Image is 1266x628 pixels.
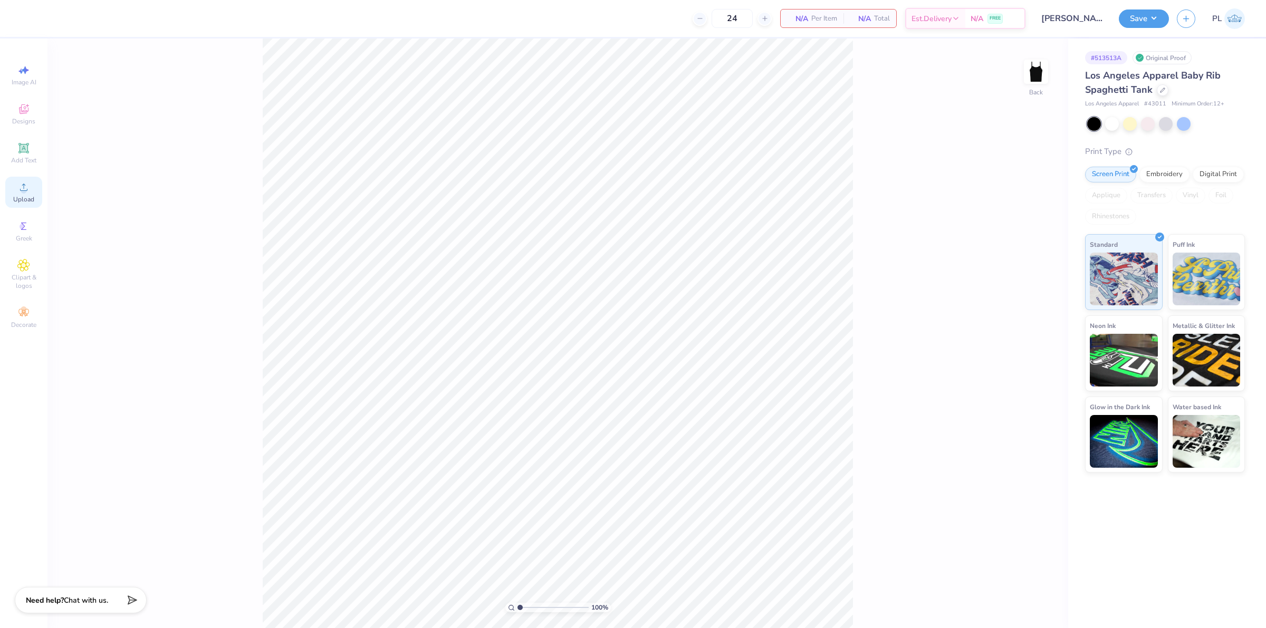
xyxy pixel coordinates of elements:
span: Standard [1090,239,1118,250]
span: Puff Ink [1173,239,1195,250]
img: Pamela Lois Reyes [1224,8,1245,29]
img: Standard [1090,253,1158,305]
input: – – [712,9,753,28]
span: Designs [12,117,35,125]
img: Metallic & Glitter Ink [1173,334,1241,387]
span: Total [874,13,890,24]
a: PL [1212,8,1245,29]
span: Per Item [811,13,837,24]
span: N/A [850,13,871,24]
span: PL [1212,13,1222,25]
span: Minimum Order: 12 + [1172,100,1224,109]
span: Decorate [11,321,36,329]
span: Metallic & Glitter Ink [1173,320,1235,331]
img: Neon Ink [1090,334,1158,387]
span: Chat with us. [64,595,108,605]
div: Screen Print [1085,167,1136,182]
span: FREE [990,15,1001,22]
span: Water based Ink [1173,401,1221,412]
img: Puff Ink [1173,253,1241,305]
input: Untitled Design [1033,8,1111,29]
div: Embroidery [1139,167,1190,182]
img: Back [1025,61,1047,82]
div: # 513513A [1085,51,1127,64]
span: Image AI [12,78,36,86]
div: Original Proof [1133,51,1192,64]
div: Vinyl [1176,188,1205,204]
span: # 43011 [1144,100,1166,109]
div: Print Type [1085,146,1245,158]
div: Transfers [1130,188,1173,204]
span: Add Text [11,156,36,165]
img: Glow in the Dark Ink [1090,415,1158,468]
div: Foil [1209,188,1233,204]
span: N/A [787,13,808,24]
div: Digital Print [1193,167,1244,182]
span: Greek [16,234,32,243]
span: Upload [13,195,34,204]
span: Clipart & logos [5,273,42,290]
span: 100 % [591,603,608,612]
strong: Need help? [26,595,64,605]
span: Glow in the Dark Ink [1090,401,1150,412]
span: Neon Ink [1090,320,1116,331]
span: Est. Delivery [912,13,952,24]
span: N/A [971,13,983,24]
div: Back [1029,88,1043,97]
span: Los Angeles Apparel [1085,100,1139,109]
div: Rhinestones [1085,209,1136,225]
div: Applique [1085,188,1127,204]
img: Water based Ink [1173,415,1241,468]
span: Los Angeles Apparel Baby Rib Spaghetti Tank [1085,69,1221,96]
button: Save [1119,9,1169,28]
